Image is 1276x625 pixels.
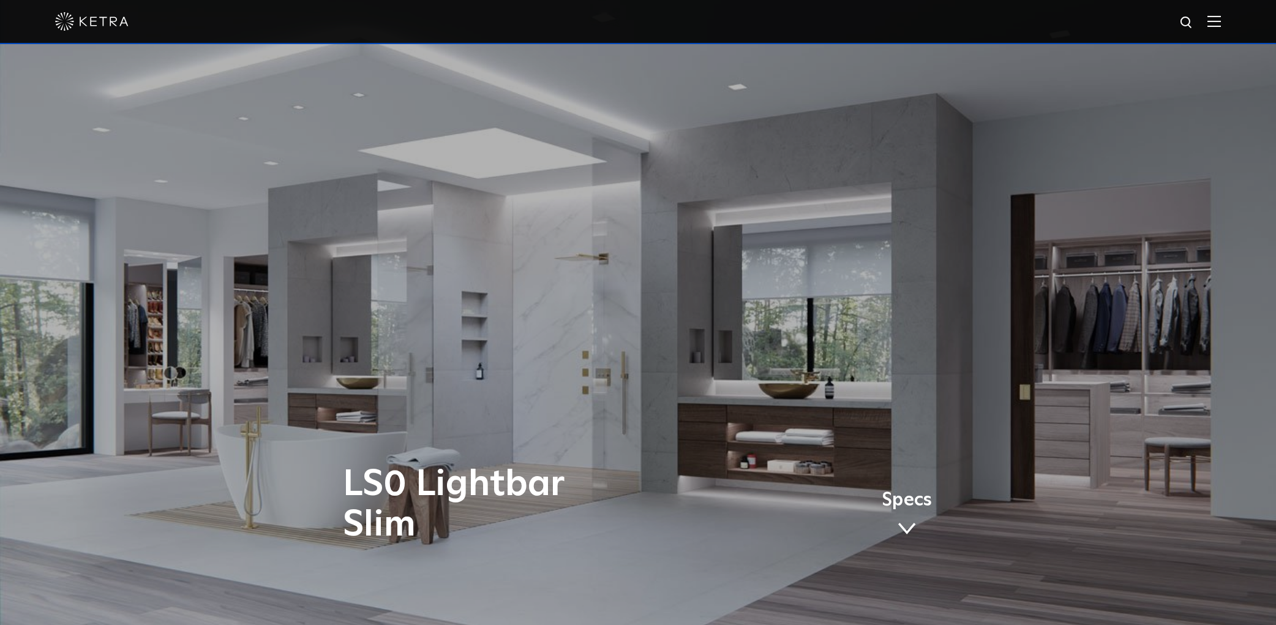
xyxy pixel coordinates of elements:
img: ketra-logo-2019-white [55,12,129,31]
span: Specs [882,491,932,509]
img: Hamburger%20Nav.svg [1207,15,1221,27]
a: Specs [882,491,932,539]
img: search icon [1179,15,1195,31]
h1: LS0 Lightbar Slim [343,464,689,545]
